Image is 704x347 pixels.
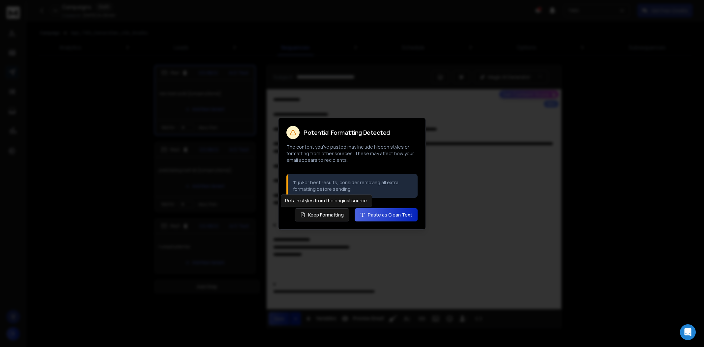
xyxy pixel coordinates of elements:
[293,179,302,186] strong: Tip:
[293,179,412,192] p: For best results, consider removing all extra formatting before sending.
[355,208,418,221] button: Paste as Clean Text
[304,130,390,135] h2: Potential Formatting Detected
[295,208,349,221] button: Keep Formatting
[680,324,696,340] div: Open Intercom Messenger
[281,194,372,207] div: Retain styles from the original source.
[286,144,418,163] p: The content you've pasted may include hidden styles or formatting from other sources. These may a...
